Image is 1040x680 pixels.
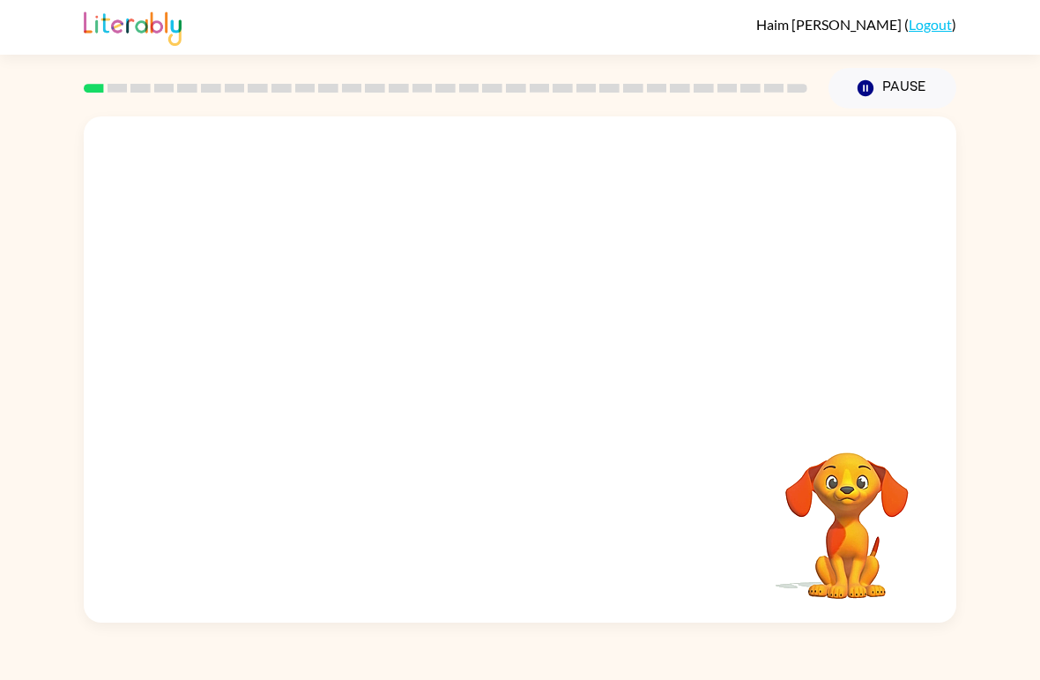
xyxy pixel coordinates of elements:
button: Pause [828,68,956,108]
img: Literably [84,7,182,46]
a: Logout [909,16,952,33]
span: Haim [PERSON_NAME] [756,16,904,33]
video: Your browser must support playing .mp4 files to use Literably. Please try using another browser. [759,425,935,602]
div: ( ) [756,16,956,33]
